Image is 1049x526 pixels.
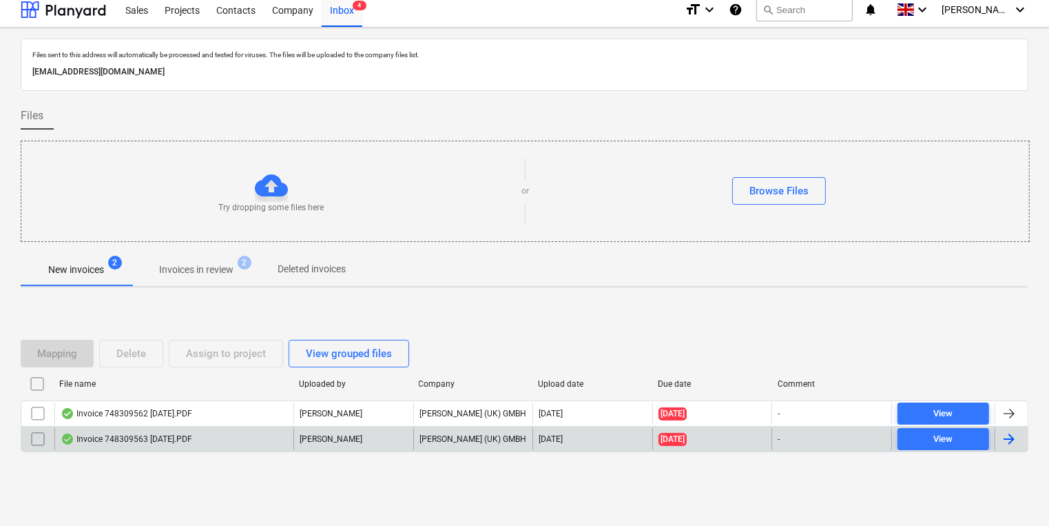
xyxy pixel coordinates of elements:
[21,141,1030,242] div: Try dropping some files hereorBrowse Files
[306,345,392,363] div: View grouped files
[658,379,767,389] div: Due date
[729,1,742,18] i: Knowledge base
[897,428,989,450] button: View
[732,177,826,205] button: Browse Files
[61,408,192,419] div: Invoice 748309562 [DATE].PDF
[658,433,687,446] span: [DATE]
[32,50,1017,59] p: Files sent to this address will automatically be processed and tested for viruses. The files will...
[701,1,718,18] i: keyboard_arrow_down
[61,434,192,445] div: Invoice 748309563 [DATE].PDF
[238,256,251,270] span: 2
[539,434,563,444] div: [DATE]
[419,379,528,389] div: Company
[278,262,346,276] p: Deleted invoices
[61,408,74,419] div: OCR finished
[300,408,362,420] p: [PERSON_NAME]
[219,202,324,214] p: Try dropping some files here
[159,263,233,277] p: Invoices in review
[413,403,533,425] div: [PERSON_NAME] (UK) GMBH
[59,379,288,389] div: File name
[914,1,931,18] i: keyboard_arrow_down
[289,340,409,367] button: View grouped files
[413,428,533,450] div: [PERSON_NAME] (UK) GMBH
[934,432,953,447] div: View
[778,409,780,418] div: -
[21,108,43,124] span: Files
[942,4,1010,15] span: [PERSON_NAME]
[108,256,122,270] span: 2
[48,263,104,277] p: New invoices
[762,4,773,15] span: search
[539,409,563,418] div: [DATE]
[658,407,687,421] span: [DATE]
[897,403,989,425] button: View
[685,1,701,18] i: format_size
[300,434,362,445] p: [PERSON_NAME]
[32,65,1017,79] p: [EMAIL_ADDRESS][DOMAIN_NAME]
[934,406,953,422] div: View
[353,1,366,10] span: 4
[749,182,809,200] div: Browse Files
[778,379,886,389] div: Comment
[1012,1,1028,18] i: keyboard_arrow_down
[538,379,647,389] div: Upload date
[299,379,408,389] div: Uploaded by
[980,460,1049,526] iframe: Chat Widget
[61,434,74,445] div: OCR finished
[778,434,780,444] div: -
[521,185,529,197] p: or
[864,1,877,18] i: notifications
